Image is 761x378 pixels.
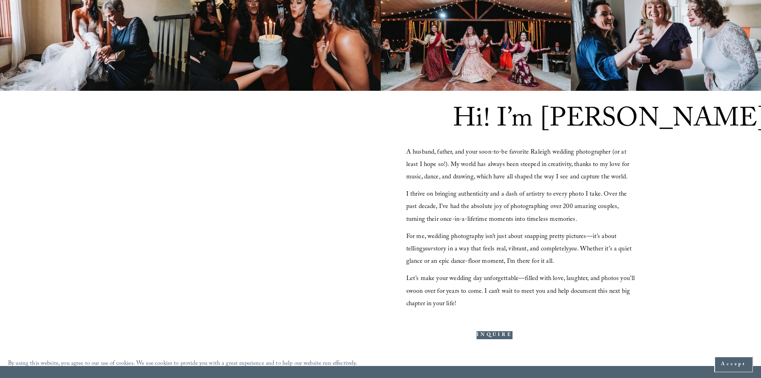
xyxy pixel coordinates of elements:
[406,232,633,267] span: For me, wedding photography isn’t just about snapping pretty pictures—it’s about telling story in...
[406,147,631,183] span: A husband, father, and your soon-to-be favorite Raleigh wedding photographer (or at least I hope ...
[477,331,513,339] a: INQUIRE
[406,189,629,225] span: I thrive on bringing authenticity and a dash of artistry to every photo I take. Over the past dec...
[423,244,433,255] em: your
[8,358,358,370] p: By using this website, you agree to our use of cookies. We use cookies to provide you with a grea...
[714,356,753,372] button: Accept
[569,244,577,255] em: you
[406,274,637,309] span: Let’s make your wedding day unforgettable—filled with love, laughter, and photos you’ll swoon ove...
[721,362,746,367] span: Accept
